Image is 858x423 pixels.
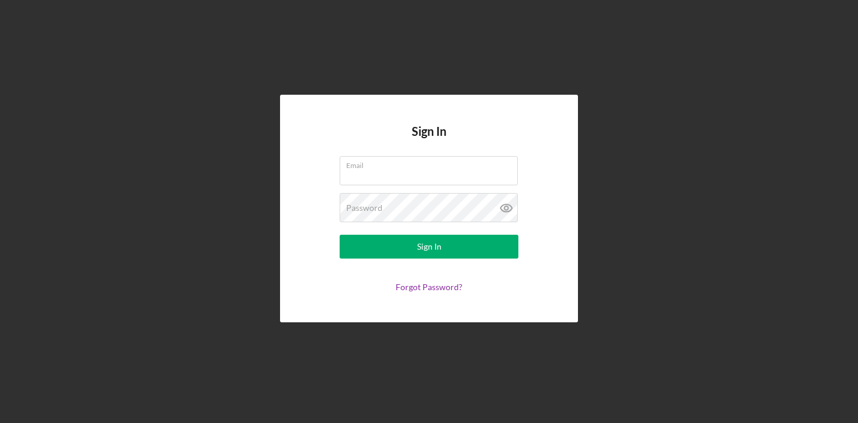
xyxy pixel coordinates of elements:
button: Sign In [340,235,518,259]
a: Forgot Password? [396,282,462,292]
label: Password [346,203,383,213]
label: Email [346,157,518,170]
div: Sign In [417,235,442,259]
h4: Sign In [412,125,446,156]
